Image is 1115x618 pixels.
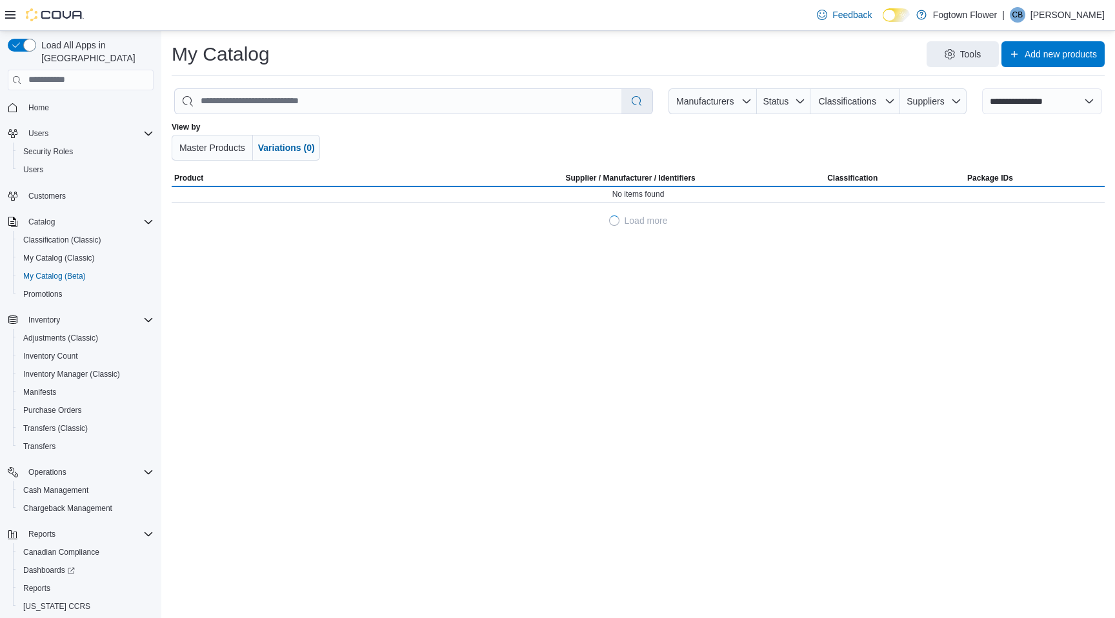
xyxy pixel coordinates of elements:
[23,312,154,328] span: Inventory
[18,232,106,248] a: Classification (Classic)
[763,96,789,106] span: Status
[23,565,75,575] span: Dashboards
[28,217,55,227] span: Catalog
[18,384,154,400] span: Manifests
[18,144,154,159] span: Security Roles
[13,161,159,179] button: Users
[23,547,99,557] span: Canadian Compliance
[668,88,756,114] button: Manufacturers
[23,100,54,115] a: Home
[18,384,61,400] a: Manifests
[23,188,154,204] span: Customers
[28,529,55,539] span: Reports
[810,88,900,114] button: Classifications
[832,8,872,21] span: Feedback
[907,96,944,106] span: Suppliers
[900,88,967,114] button: Suppliers
[625,214,668,227] span: Load more
[18,439,61,454] a: Transfers
[23,387,56,397] span: Manifests
[23,583,50,593] span: Reports
[23,369,120,379] span: Inventory Manager (Classic)
[28,191,66,201] span: Customers
[3,213,159,231] button: Catalog
[23,312,65,328] button: Inventory
[172,122,200,132] label: View by
[23,126,54,141] button: Users
[18,581,154,596] span: Reports
[28,128,48,139] span: Users
[26,8,84,21] img: Cova
[13,347,159,365] button: Inventory Count
[18,268,154,284] span: My Catalog (Beta)
[23,441,55,452] span: Transfers
[933,7,998,23] p: Fogtown Flower
[18,544,105,560] a: Canadian Compliance
[604,208,673,234] button: LoadingLoad more
[253,135,320,161] button: Variations (0)
[28,467,66,477] span: Operations
[757,88,810,114] button: Status
[23,253,95,263] span: My Catalog (Classic)
[607,214,621,228] span: Loading
[18,599,95,614] a: [US_STATE] CCRS
[28,315,60,325] span: Inventory
[1010,7,1025,23] div: Conor Bill
[13,543,159,561] button: Canadian Compliance
[18,348,83,364] a: Inventory Count
[18,286,154,302] span: Promotions
[1001,41,1105,67] button: Add new products
[13,285,159,303] button: Promotions
[18,366,125,382] a: Inventory Manager (Classic)
[28,103,49,113] span: Home
[18,403,154,418] span: Purchase Orders
[23,526,154,542] span: Reports
[18,563,154,578] span: Dashboards
[172,41,270,67] h1: My Catalog
[3,125,159,143] button: Users
[1030,7,1105,23] p: [PERSON_NAME]
[812,2,877,28] a: Feedback
[18,599,154,614] span: Washington CCRS
[13,437,159,455] button: Transfers
[23,405,82,415] span: Purchase Orders
[18,439,154,454] span: Transfers
[18,348,154,364] span: Inventory Count
[13,579,159,597] button: Reports
[23,464,154,480] span: Operations
[676,96,734,106] span: Manufacturers
[3,186,159,205] button: Customers
[18,366,154,382] span: Inventory Manager (Classic)
[18,232,154,248] span: Classification (Classic)
[18,483,94,498] a: Cash Management
[23,464,72,480] button: Operations
[13,419,159,437] button: Transfers (Classic)
[36,39,154,65] span: Load All Apps in [GEOGRAPHIC_DATA]
[179,143,245,153] span: Master Products
[13,597,159,615] button: [US_STATE] CCRS
[18,581,55,596] a: Reports
[23,271,86,281] span: My Catalog (Beta)
[23,99,154,115] span: Home
[13,267,159,285] button: My Catalog (Beta)
[3,525,159,543] button: Reports
[13,249,159,267] button: My Catalog (Classic)
[565,173,695,183] div: Supplier / Manufacturer / Identifiers
[18,544,154,560] span: Canadian Compliance
[23,146,73,157] span: Security Roles
[18,421,154,436] span: Transfers (Classic)
[967,173,1013,183] span: Package IDs
[18,162,48,177] a: Users
[547,173,695,183] span: Supplier / Manufacturer / Identifiers
[23,235,101,245] span: Classification (Classic)
[172,135,253,161] button: Master Products
[13,231,159,249] button: Classification (Classic)
[23,214,154,230] span: Catalog
[23,126,154,141] span: Users
[258,143,315,153] span: Variations (0)
[13,481,159,499] button: Cash Management
[13,499,159,517] button: Chargeback Management
[18,250,100,266] a: My Catalog (Classic)
[23,164,43,175] span: Users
